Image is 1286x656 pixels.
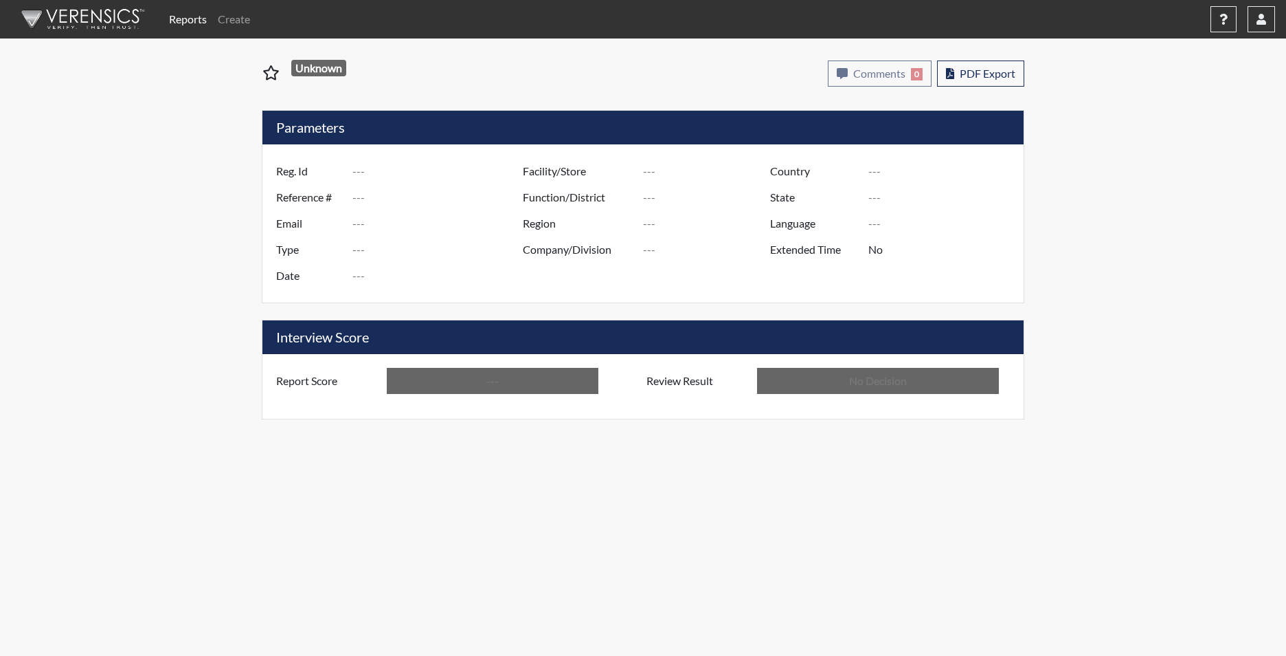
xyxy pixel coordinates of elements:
input: --- [352,263,526,289]
input: --- [643,237,774,263]
input: --- [387,368,598,394]
input: --- [352,158,526,184]
label: Function/District [512,184,643,210]
label: Region [512,210,643,237]
input: --- [868,184,1020,210]
input: --- [643,210,774,237]
label: Company/Division [512,237,643,263]
h5: Interview Score [262,320,1024,354]
label: Date [266,263,352,289]
label: Reg. Id [266,158,352,184]
h5: Parameters [262,111,1024,144]
label: Report Score [266,368,387,394]
label: Email [266,210,352,237]
input: --- [868,237,1020,263]
label: Review Result [636,368,757,394]
button: PDF Export [937,61,1024,87]
label: Facility/Store [512,158,643,184]
input: --- [352,184,526,210]
label: Type [266,237,352,263]
input: --- [643,158,774,184]
input: No Decision [757,368,999,394]
label: State [760,184,868,210]
span: Comments [853,67,905,80]
a: Create [212,6,256,33]
label: Reference # [266,184,352,210]
button: Comments0 [828,61,932,87]
span: PDF Export [960,67,1015,80]
label: Country [760,158,868,184]
span: 0 [911,68,923,80]
input: --- [868,210,1020,237]
span: Unknown [291,60,347,76]
label: Extended Time [760,237,868,263]
input: --- [643,184,774,210]
label: Language [760,210,868,237]
a: Reports [163,6,212,33]
input: --- [352,210,526,237]
input: --- [868,158,1020,184]
input: --- [352,237,526,263]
